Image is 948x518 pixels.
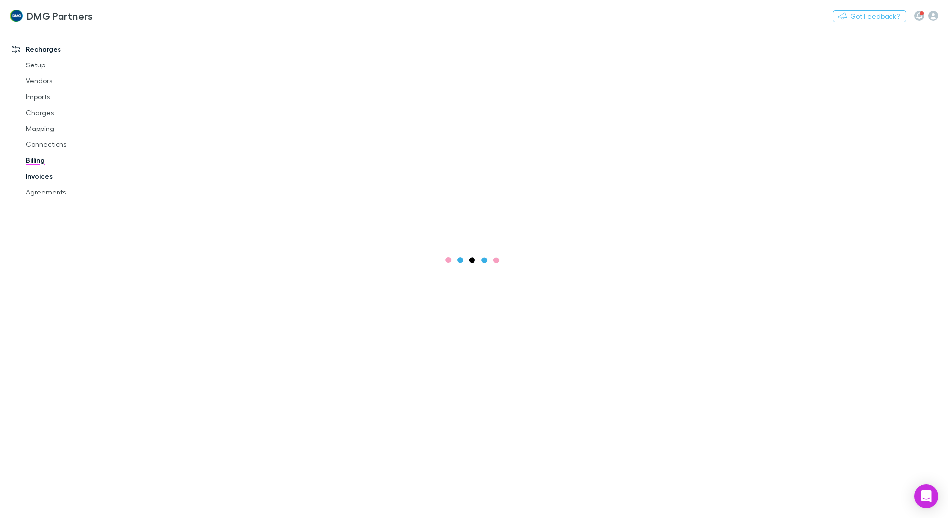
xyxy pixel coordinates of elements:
a: Charges [16,105,134,121]
a: Vendors [16,73,134,89]
a: Imports [16,89,134,105]
a: Invoices [16,168,134,184]
a: Setup [16,57,134,73]
img: DMG Partners's Logo [10,10,23,22]
button: Got Feedback? [833,10,906,22]
a: Connections [16,136,134,152]
a: Recharges [2,41,134,57]
a: Billing [16,152,134,168]
a: Mapping [16,121,134,136]
h3: DMG Partners [27,10,93,22]
a: Agreements [16,184,134,200]
a: DMG Partners [4,4,99,28]
div: Open Intercom Messenger [914,484,938,508]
